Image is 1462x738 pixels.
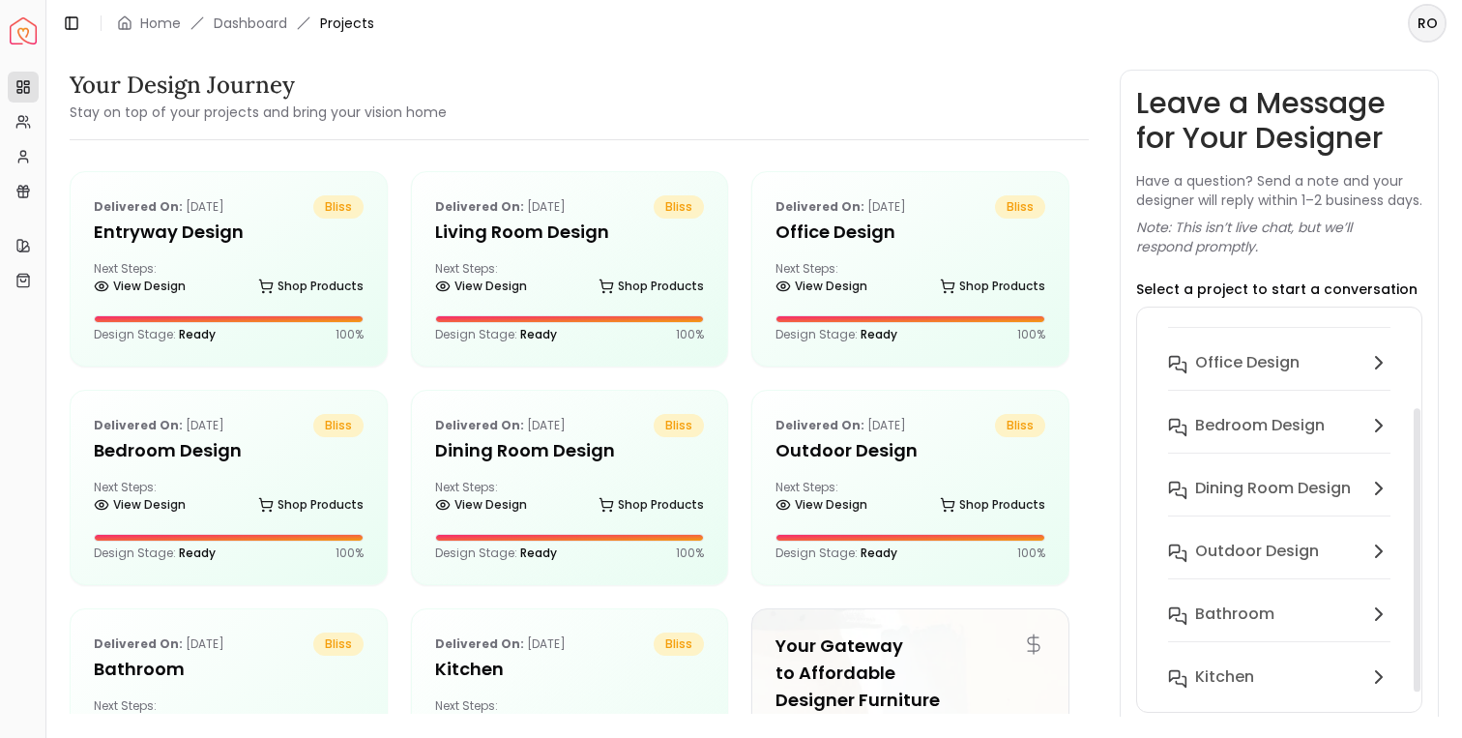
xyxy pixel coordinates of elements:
p: Design Stage: [775,327,897,342]
p: Design Stage: [94,546,216,561]
nav: breadcrumb [117,14,374,33]
p: Select a project to start a conversation [1136,280,1418,299]
span: bliss [313,414,364,437]
h5: Bathroom [94,656,364,683]
a: View Design [94,273,186,300]
b: Delivered on: [435,417,524,433]
p: Design Stage: [435,546,557,561]
button: RO [1408,4,1447,43]
button: Bathroom [1153,595,1406,658]
div: Next Steps: [94,480,364,518]
span: Ready [520,326,557,342]
h3: Your Design Journey [70,70,447,101]
h6: Kitchen [1195,665,1254,689]
h6: Outdoor design [1195,540,1319,563]
button: Bedroom design [1153,406,1406,469]
h5: Your Gateway to Affordable Designer Furniture [775,633,1045,714]
small: Stay on top of your projects and bring your vision home [70,103,447,122]
a: View Design [775,491,867,518]
img: Spacejoy Logo [10,17,37,44]
h5: Kitchen [435,656,705,683]
button: Dining Room design [1153,469,1406,532]
a: Shop Products [258,491,364,518]
span: Ready [520,545,557,561]
p: [DATE] [435,195,566,219]
button: Office design [1153,343,1406,406]
p: 100 % [1017,546,1045,561]
a: Shop Products [599,273,704,300]
p: Have a question? Send a note and your designer will reply within 1–2 business days. [1136,171,1422,210]
span: bliss [313,633,364,656]
div: Next Steps: [435,698,705,737]
p: [DATE] [775,195,906,219]
span: bliss [654,414,704,437]
p: 100 % [676,327,704,342]
h3: Leave a Message for Your Designer [1136,86,1422,156]
p: [DATE] [94,195,224,219]
b: Delivered on: [775,417,864,433]
div: Next Steps: [94,698,364,737]
b: Delivered on: [94,635,183,652]
p: Design Stage: [775,546,897,561]
b: Delivered on: [94,198,183,215]
p: 100 % [336,327,364,342]
span: Ready [179,326,216,342]
button: Kitchen [1153,658,1406,696]
a: View Design [435,710,527,737]
a: View Design [435,273,527,300]
h5: Bedroom design [94,437,364,464]
h6: Dining Room design [1195,477,1351,500]
h5: Office design [775,219,1045,246]
p: 100 % [336,546,364,561]
span: bliss [995,414,1045,437]
div: Next Steps: [775,480,1045,518]
p: Design Stage: [94,327,216,342]
a: Dashboard [214,14,287,33]
a: Shop Products [940,273,1045,300]
p: 100 % [1017,327,1045,342]
span: Ready [861,545,897,561]
a: View Design [94,491,186,518]
p: [DATE] [775,414,906,437]
a: Shop Products [258,273,364,300]
a: View Design [94,710,186,737]
p: Design Stage: [435,327,557,342]
div: Next Steps: [94,261,364,300]
a: View Design [435,491,527,518]
button: Outdoor design [1153,532,1406,595]
p: [DATE] [94,414,224,437]
a: Shop Products [258,710,364,737]
p: [DATE] [435,633,566,656]
h5: Dining Room design [435,437,705,464]
div: Next Steps: [775,261,1045,300]
span: bliss [313,195,364,219]
h6: Bedroom design [1195,414,1325,437]
span: Ready [179,545,216,561]
b: Delivered on: [775,198,864,215]
b: Delivered on: [435,198,524,215]
p: Note: This isn’t live chat, but we’ll respond promptly. [1136,218,1422,256]
b: Delivered on: [94,417,183,433]
span: bliss [995,195,1045,219]
div: Next Steps: [435,261,705,300]
a: Home [140,14,181,33]
a: Spacejoy [10,17,37,44]
b: Delivered on: [435,635,524,652]
h5: Outdoor design [775,437,1045,464]
span: bliss [654,633,704,656]
span: bliss [654,195,704,219]
h6: Office design [1195,351,1300,374]
a: View Design [775,273,867,300]
p: 100 % [676,546,704,561]
span: RO [1410,6,1445,41]
a: Shop Products [599,710,704,737]
a: Shop Products [599,491,704,518]
h5: entryway design [94,219,364,246]
h5: Living Room design [435,219,705,246]
p: [DATE] [435,414,566,437]
div: Next Steps: [435,480,705,518]
span: Ready [861,326,897,342]
p: [DATE] [94,633,224,656]
a: Shop Products [940,491,1045,518]
span: Projects [320,14,374,33]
